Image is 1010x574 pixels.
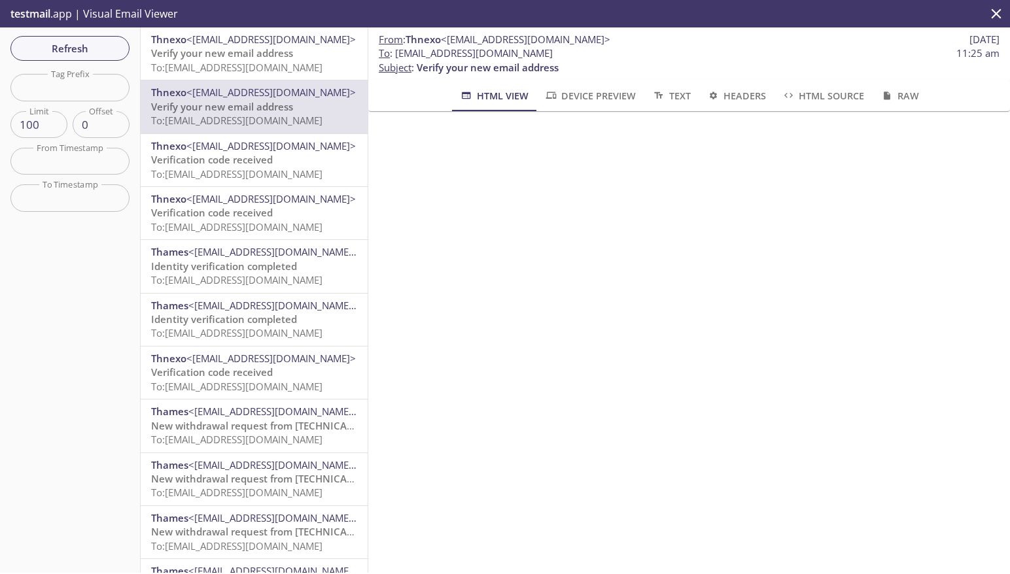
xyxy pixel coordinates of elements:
[141,346,368,399] div: Thnexo<[EMAIL_ADDRESS][DOMAIN_NAME]>Verification code receivedTo:[EMAIL_ADDRESS][DOMAIN_NAME]
[188,458,358,471] span: <[EMAIL_ADDRESS][DOMAIN_NAME]>
[186,352,356,365] span: <[EMAIL_ADDRESS][DOMAIN_NAME]>
[151,86,186,99] span: Thnexo
[151,33,186,46] span: Thnexo
[379,46,1000,75] p: :
[10,7,50,21] span: testmail
[186,86,356,99] span: <[EMAIL_ADDRESS][DOMAIN_NAME]>
[417,61,559,74] span: Verify your new email address
[186,192,356,205] span: <[EMAIL_ADDRESS][DOMAIN_NAME]>
[151,273,322,286] span: To: [EMAIL_ADDRESS][DOMAIN_NAME]
[151,472,402,485] span: New withdrawal request from [TECHNICAL_ID] - (CET)
[188,299,358,312] span: <[EMAIL_ADDRESS][DOMAIN_NAME]>
[141,240,368,292] div: Thames<[EMAIL_ADDRESS][DOMAIN_NAME]>Identity verification completedTo:[EMAIL_ADDRESS][DOMAIN_NAME]
[459,88,528,104] span: HTML View
[141,187,368,239] div: Thnexo<[EMAIL_ADDRESS][DOMAIN_NAME]>Verification code receivedTo:[EMAIL_ADDRESS][DOMAIN_NAME]
[151,405,188,418] span: Thames
[151,167,322,180] span: To: [EMAIL_ADDRESS][DOMAIN_NAME]
[151,486,322,499] span: To: [EMAIL_ADDRESS][DOMAIN_NAME]
[151,153,273,166] span: Verification code received
[151,312,297,326] span: Identity verification completed
[406,33,441,46] span: Thnexo
[10,36,130,61] button: Refresh
[151,114,322,127] span: To: [EMAIL_ADDRESS][DOMAIN_NAME]
[151,61,322,74] span: To: [EMAIL_ADDRESS][DOMAIN_NAME]
[880,88,918,104] span: Raw
[151,433,322,446] span: To: [EMAIL_ADDRESS][DOMAIN_NAME]
[141,453,368,505] div: Thames<[EMAIL_ADDRESS][DOMAIN_NAME]>New withdrawal request from [TECHNICAL_ID] - (CET)To:[EMAIL_A...
[379,33,403,46] span: From
[141,134,368,186] div: Thnexo<[EMAIL_ADDRESS][DOMAIN_NAME]>Verification code receivedTo:[EMAIL_ADDRESS][DOMAIN_NAME]
[956,46,1000,60] span: 11:25 am
[151,46,293,59] span: Verify your new email address
[188,511,358,524] span: <[EMAIL_ADDRESS][DOMAIN_NAME]>
[188,245,358,258] span: <[EMAIL_ADDRESS][DOMAIN_NAME]>
[151,525,402,538] span: New withdrawal request from [TECHNICAL_ID] - (CET)
[141,80,368,133] div: Thnexo<[EMAIL_ADDRESS][DOMAIN_NAME]>Verify your new email addressTo:[EMAIL_ADDRESS][DOMAIN_NAME]
[141,506,368,558] div: Thames<[EMAIL_ADDRESS][DOMAIN_NAME]>New withdrawal request from [TECHNICAL_ID] - (CET)To:[EMAIL_A...
[186,139,356,152] span: <[EMAIL_ADDRESS][DOMAIN_NAME]>
[379,33,610,46] span: :
[151,539,322,552] span: To: [EMAIL_ADDRESS][DOMAIN_NAME]
[21,40,119,57] span: Refresh
[544,88,636,104] span: Device Preview
[151,260,297,273] span: Identity verification completed
[141,294,368,346] div: Thames<[EMAIL_ADDRESS][DOMAIN_NAME]>Identity verification completedTo:[EMAIL_ADDRESS][DOMAIN_NAME]
[151,380,322,393] span: To: [EMAIL_ADDRESS][DOMAIN_NAME]
[151,192,186,205] span: Thnexo
[188,405,358,418] span: <[EMAIL_ADDRESS][DOMAIN_NAME]>
[151,139,186,152] span: Thnexo
[151,299,188,312] span: Thames
[379,61,411,74] span: Subject
[186,33,356,46] span: <[EMAIL_ADDRESS][DOMAIN_NAME]>
[151,326,322,339] span: To: [EMAIL_ADDRESS][DOMAIN_NAME]
[151,511,188,524] span: Thames
[782,88,864,104] span: HTML Source
[141,399,368,452] div: Thames<[EMAIL_ADDRESS][DOMAIN_NAME]>New withdrawal request from [TECHNICAL_ID] - (CET)To:[EMAIL_A...
[151,352,186,365] span: Thnexo
[379,46,553,60] span: : [EMAIL_ADDRESS][DOMAIN_NAME]
[151,419,402,432] span: New withdrawal request from [TECHNICAL_ID] - (CET)
[652,88,690,104] span: Text
[706,88,766,104] span: Headers
[969,33,1000,46] span: [DATE]
[151,365,273,379] span: Verification code received
[441,33,610,46] span: <[EMAIL_ADDRESS][DOMAIN_NAME]>
[379,46,390,59] span: To
[151,206,273,219] span: Verification code received
[151,100,293,113] span: Verify your new email address
[151,245,188,258] span: Thames
[141,27,368,80] div: Thnexo<[EMAIL_ADDRESS][DOMAIN_NAME]>Verify your new email addressTo:[EMAIL_ADDRESS][DOMAIN_NAME]
[151,220,322,233] span: To: [EMAIL_ADDRESS][DOMAIN_NAME]
[151,458,188,471] span: Thames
